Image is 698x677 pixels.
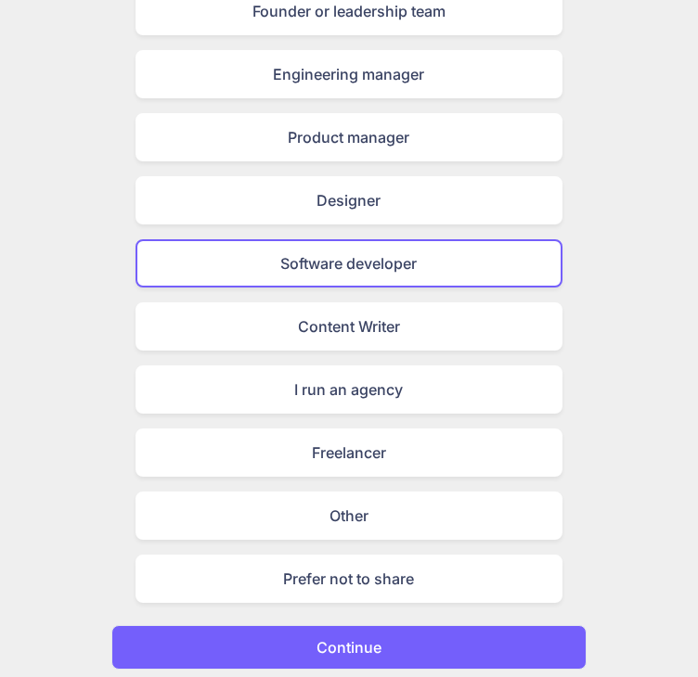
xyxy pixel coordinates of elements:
div: Prefer not to share [136,555,563,603]
div: Software developer [136,239,563,287]
div: Designer [136,176,563,224]
p: Continue [317,636,381,658]
div: Engineering manager [136,50,563,98]
div: Freelancer [136,428,563,477]
div: Other [136,492,563,540]
button: Continue [111,625,587,670]
div: Content Writer [136,302,563,351]
div: I run an agency [136,365,563,414]
div: Product manager [136,113,563,161]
